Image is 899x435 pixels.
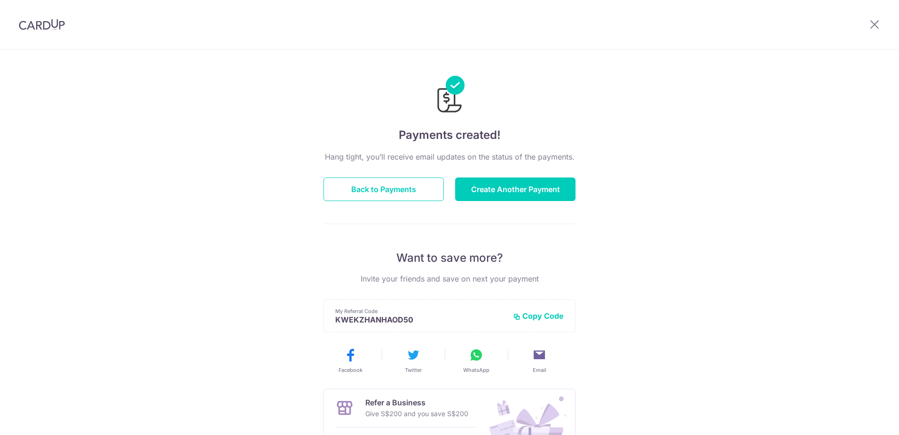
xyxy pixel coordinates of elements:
p: Want to save more? [323,250,576,266]
p: My Referral Code [335,307,505,315]
img: CardUp [19,19,65,30]
button: Copy Code [513,311,564,321]
p: KWEKZHANHAOD50 [335,315,505,324]
img: Payments [434,76,465,115]
p: Invite your friends and save on next your payment [323,273,576,284]
button: Back to Payments [323,177,444,201]
p: Give S$200 and you save S$200 [365,408,468,419]
p: Refer a Business [365,397,468,408]
button: Facebook [323,347,378,374]
h4: Payments created! [323,127,576,144]
button: WhatsApp [449,347,504,374]
button: Create Another Payment [455,177,576,201]
p: Hang tight, you’ll receive email updates on the status of the payments. [323,151,576,162]
span: WhatsApp [463,366,489,374]
span: Email [533,366,546,374]
button: Email [512,347,567,374]
span: Twitter [405,366,422,374]
button: Twitter [386,347,441,374]
span: Facebook [339,366,363,374]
